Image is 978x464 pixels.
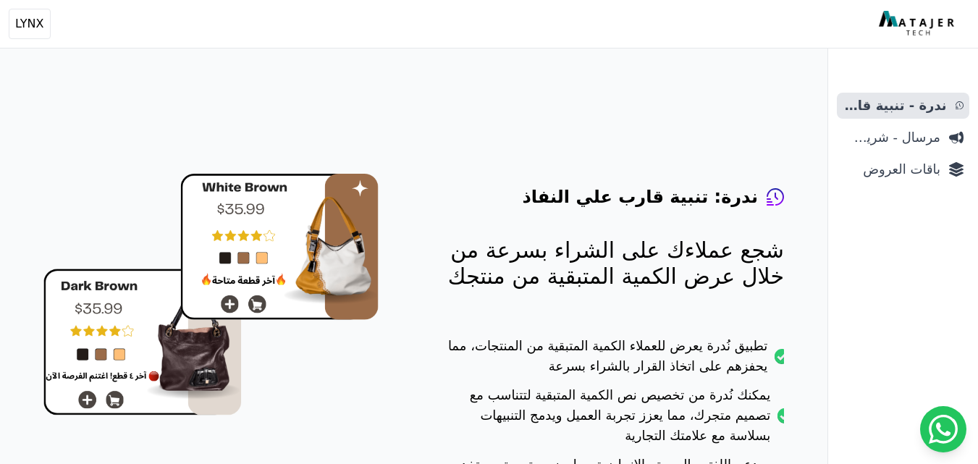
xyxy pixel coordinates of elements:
[879,11,958,37] img: MatajerTech Logo
[15,15,44,33] span: LYNX
[43,174,379,416] img: hero
[437,237,784,290] p: شجع عملاءك على الشراء بسرعة من خلال عرض الكمية المتبقية من منتجك
[437,336,784,385] li: تطبيق نُدرة يعرض للعملاء الكمية المتبقية من المنتجات، مما يحفزهم على اتخاذ القرار بالشراء بسرعة
[843,159,940,180] span: باقات العروض
[437,385,784,455] li: يمكنك نُدرة من تخصيص نص الكمية المتبقية لتتناسب مع تصميم متجرك، مما يعزز تجربة العميل ويدمج التنب...
[522,185,758,208] h4: ندرة: تنبية قارب علي النفاذ
[843,96,947,116] span: ندرة - تنبية قارب علي النفاذ
[843,127,940,148] span: مرسال - شريط دعاية
[9,9,51,39] button: LYNX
